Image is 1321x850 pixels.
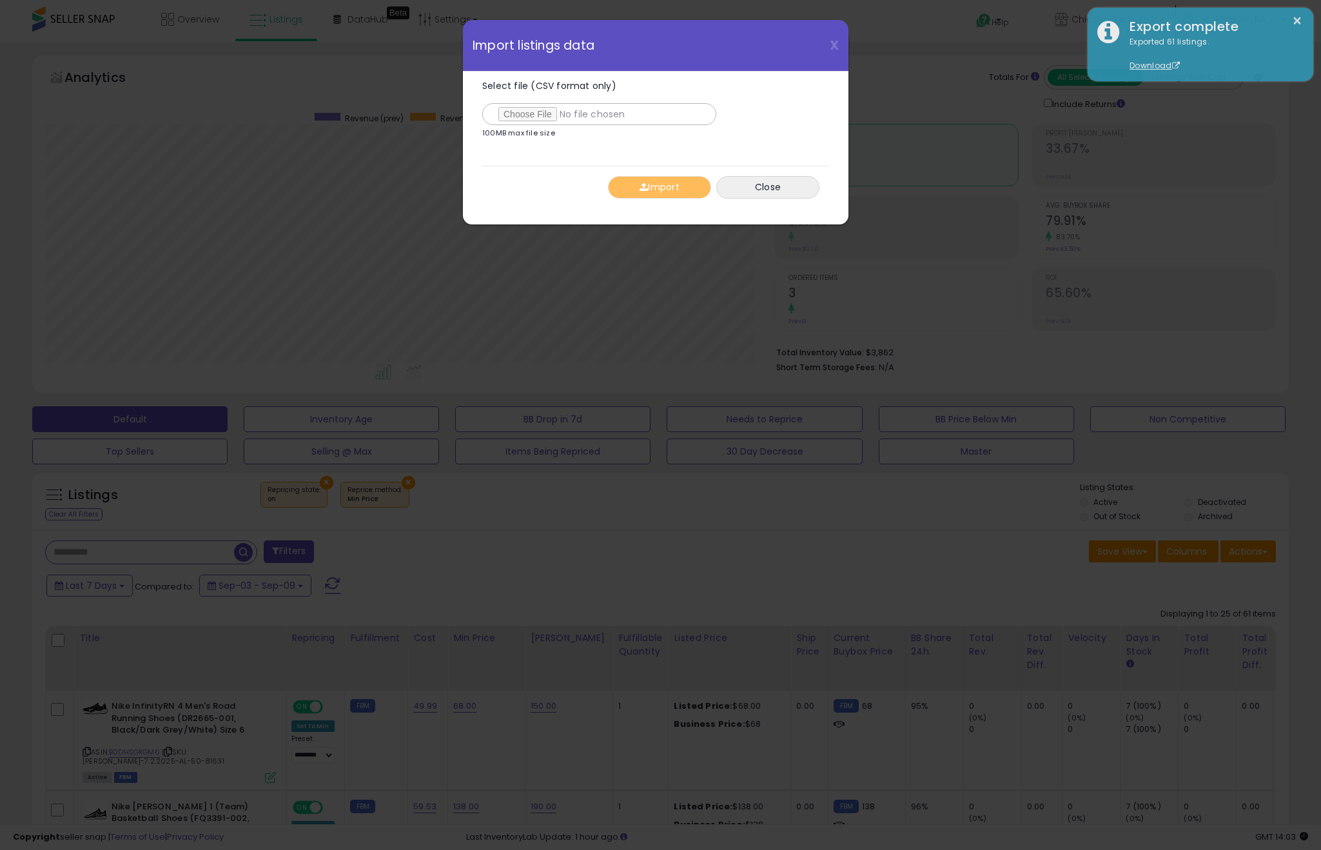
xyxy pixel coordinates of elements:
a: Download [1130,60,1180,71]
span: Select file (CSV format only) [482,79,616,92]
button: × [1292,13,1302,29]
p: 100MB max file size [482,130,555,137]
button: Close [716,176,819,199]
button: Import [608,176,711,199]
div: Export complete [1120,17,1304,36]
span: X [830,36,839,54]
div: Exported 61 listings. [1120,36,1304,72]
span: Import listings data [473,39,594,52]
